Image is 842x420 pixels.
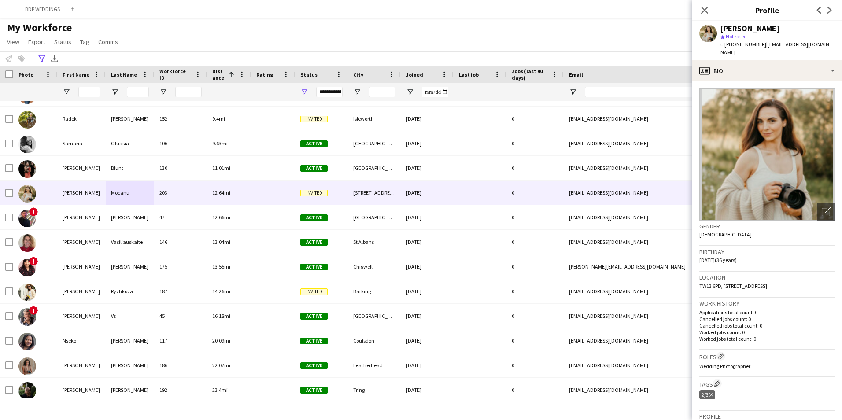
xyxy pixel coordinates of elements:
div: Nseko [57,328,106,353]
span: Active [300,362,328,369]
div: [DATE] [401,230,454,254]
div: Tring [348,378,401,402]
p: Cancelled jobs total count: 0 [699,322,835,329]
input: First Name Filter Input [78,87,100,97]
div: Open photos pop-in [817,203,835,221]
span: Active [300,165,328,172]
div: 0 [506,205,564,229]
span: My Workforce [7,21,72,34]
p: Worked jobs count: 0 [699,329,835,335]
button: Open Filter Menu [353,88,361,96]
div: [DATE] [401,279,454,303]
div: 0 [506,230,564,254]
div: Samaria [57,131,106,155]
div: [GEOGRAPHIC_DATA] [348,131,401,155]
div: [DATE] [401,378,454,402]
div: [PERSON_NAME] [106,353,154,377]
span: 9.4mi [212,115,225,122]
span: Last Name [111,71,137,78]
img: Edgar Vs [18,308,36,326]
span: Comms [98,38,118,46]
img: Michael Amoroso [18,210,36,227]
div: 152 [154,107,207,131]
div: [DATE] [401,156,454,180]
div: [PERSON_NAME] [57,304,106,328]
span: 12.66mi [212,214,230,221]
img: Milda Vasiliauskaite [18,234,36,252]
input: Last Name Filter Input [127,87,149,97]
div: Vasiliauskaite [106,230,154,254]
div: 0 [506,304,564,328]
div: [GEOGRAPHIC_DATA] [348,304,401,328]
span: 11.01mi [212,165,230,171]
img: Nseko Bidwell [18,333,36,350]
span: Active [300,140,328,147]
img: Libby Blunt [18,160,36,178]
button: Open Filter Menu [300,88,308,96]
div: [EMAIL_ADDRESS][DOMAIN_NAME] [564,156,740,180]
span: ! [29,306,38,315]
span: Status [300,71,318,78]
span: 22.02mi [212,362,230,368]
span: Last job [459,71,479,78]
span: Distance [212,68,225,81]
div: 192 [154,378,207,402]
div: [PERSON_NAME] [106,254,154,279]
div: [PERSON_NAME] [720,25,779,33]
input: Email Filter Input [585,87,735,97]
div: Radek [57,107,106,131]
span: 9.63mi [212,140,228,147]
span: Photo [18,71,33,78]
div: 146 [154,230,207,254]
span: 13.55mi [212,263,230,270]
a: View [4,36,23,48]
span: First Name [63,71,89,78]
button: BDP WEDDINGS [18,0,67,18]
span: [DEMOGRAPHIC_DATA] [699,231,752,238]
h3: Location [699,273,835,281]
div: [PERSON_NAME] [57,353,106,377]
div: St Albans [348,230,401,254]
span: ! [29,257,38,265]
div: 0 [506,353,564,377]
div: [PERSON_NAME] [57,156,106,180]
div: Vs [106,304,154,328]
span: Export [28,38,45,46]
div: [PERSON_NAME] [57,279,106,303]
h3: Birthday [699,248,835,256]
span: 23.4mi [212,387,228,393]
span: 14.26mi [212,288,230,295]
div: Mocanu [106,181,154,205]
div: [DATE] [401,254,454,279]
div: [PERSON_NAME] [106,205,154,229]
span: 13.04mi [212,239,230,245]
h3: Tags [699,379,835,388]
div: Leatherhead [348,353,401,377]
div: [PERSON_NAME] [57,254,106,279]
input: Workforce ID Filter Input [175,87,202,97]
div: [PERSON_NAME] [57,181,106,205]
span: Not rated [726,33,747,40]
span: 20.09mi [212,337,230,344]
div: 187 [154,279,207,303]
div: [EMAIL_ADDRESS][DOMAIN_NAME] [564,304,740,328]
div: 0 [506,254,564,279]
app-action-btn: Export XLSX [49,53,60,64]
span: Active [300,313,328,320]
div: 0 [506,378,564,402]
div: [DATE] [401,353,454,377]
button: Open Filter Menu [406,88,414,96]
span: | [EMAIL_ADDRESS][DOMAIN_NAME] [720,41,832,55]
a: Tag [77,36,93,48]
span: City [353,71,363,78]
button: Open Filter Menu [111,88,119,96]
div: [EMAIL_ADDRESS][DOMAIN_NAME] [564,328,740,353]
div: [PERSON_NAME] [106,378,154,402]
input: Joined Filter Input [422,87,448,97]
span: Jobs (last 90 days) [512,68,548,81]
div: [PERSON_NAME] [106,328,154,353]
p: Worked jobs total count: 0 [699,335,835,342]
span: Invited [300,288,328,295]
div: [DATE] [401,107,454,131]
div: 130 [154,156,207,180]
